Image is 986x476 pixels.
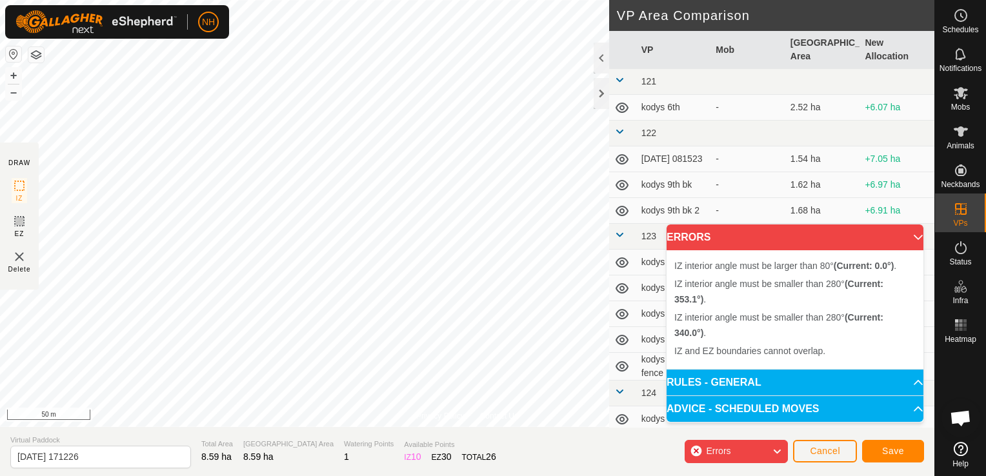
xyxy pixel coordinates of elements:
[952,297,968,304] span: Infra
[935,437,986,473] a: Help
[860,172,934,198] td: +6.97 ha
[404,439,496,450] span: Available Points
[636,31,711,69] th: VP
[636,172,711,198] td: kodys 9th bk
[949,258,971,266] span: Status
[416,410,465,422] a: Privacy Policy
[636,327,711,353] td: kodys corner 3
[6,68,21,83] button: +
[810,446,840,456] span: Cancel
[667,377,761,388] span: RULES - GENERAL
[882,446,904,456] span: Save
[667,250,923,369] p-accordion-content: ERRORS
[636,146,711,172] td: [DATE] 081523
[636,250,711,275] td: kodys 10th
[785,172,860,198] td: 1.62 ha
[201,439,233,450] span: Total Area
[862,440,924,462] button: Save
[10,435,191,446] span: Virtual Paddock
[16,193,23,203] span: IZ
[8,264,31,274] span: Delete
[6,84,21,100] button: –
[344,451,349,462] span: 1
[636,353,711,381] td: kodys crnr back fence
[480,410,518,422] a: Contact Us
[441,451,452,462] span: 30
[641,388,656,398] span: 124
[243,439,334,450] span: [GEOGRAPHIC_DATA] Area
[860,95,934,121] td: +6.07 ha
[636,406,711,432] td: kodys 11th
[710,31,785,69] th: Mob
[617,8,934,23] h2: VP Area Comparison
[28,47,44,63] button: Map Layers
[344,439,394,450] span: Watering Points
[411,451,421,462] span: 10
[951,103,970,111] span: Mobs
[641,231,656,241] span: 123
[202,15,215,29] span: NH
[667,404,819,414] span: ADVICE - SCHEDULED MOVES
[860,31,934,69] th: New Allocation
[952,460,969,468] span: Help
[667,232,710,243] span: ERRORS
[667,370,923,395] p-accordion-header: RULES - GENERAL
[947,142,974,150] span: Animals
[674,346,825,356] span: IZ and EZ boundaries cannot overlap.
[940,64,981,72] span: Notifications
[462,450,496,464] div: TOTAL
[785,146,860,172] td: 1.54 ha
[636,198,711,224] td: kodys 9th bk 2
[706,446,730,456] span: Errors
[201,451,232,462] span: 8.59 ha
[834,261,894,271] b: (Current: 0.0°)
[942,26,978,34] span: Schedules
[12,249,27,264] img: VP
[785,198,860,224] td: 1.68 ha
[860,198,934,224] td: +6.91 ha
[667,396,923,422] p-accordion-header: ADVICE - SCHEDULED MOVES
[243,451,274,462] span: 8.59 ha
[785,31,860,69] th: [GEOGRAPHIC_DATA] Area
[716,178,780,192] div: -
[667,224,923,250] p-accordion-header: ERRORS
[945,335,976,343] span: Heatmap
[8,158,30,168] div: DRAW
[785,95,860,121] td: 2.52 ha
[486,451,496,462] span: 26
[6,46,21,62] button: Reset Map
[941,181,980,188] span: Neckbands
[793,440,857,462] button: Cancel
[716,204,780,217] div: -
[636,275,711,301] td: kodys 10th bk
[941,399,980,437] div: Open chat
[641,128,656,138] span: 122
[953,219,967,227] span: VPs
[15,229,25,239] span: EZ
[636,301,711,327] td: kodys corner 2
[716,101,780,114] div: -
[15,10,177,34] img: Gallagher Logo
[860,146,934,172] td: +7.05 ha
[674,312,883,338] span: IZ interior angle must be smaller than 280° .
[641,76,656,86] span: 121
[432,450,452,464] div: EZ
[674,261,896,271] span: IZ interior angle must be larger than 80° .
[674,279,883,304] span: IZ interior angle must be smaller than 280° .
[404,450,421,464] div: IZ
[636,95,711,121] td: kodys 6th
[716,152,780,166] div: -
